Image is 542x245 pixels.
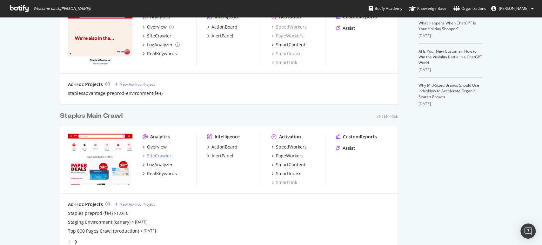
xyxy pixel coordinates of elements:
[68,134,132,185] img: staples.com
[271,162,305,168] a: SmartContent
[150,134,170,140] div: Analytics
[143,170,177,177] a: RealKeywords
[343,25,355,31] div: Assist
[418,83,479,99] a: Why Mid-Sized Brands Should Use IndexNow to Accelerate Organic Search Growth
[276,170,300,177] div: SmartIndex
[211,24,238,30] div: ActionBoard
[120,82,155,87] div: New Ad-Hoc Project
[418,33,482,39] div: [DATE]
[215,134,240,140] div: Intelligence
[68,219,130,225] a: Staging Environment (canary)
[143,42,180,48] a: LogAnalyzer
[115,82,155,87] a: New Ad-Hoc Project
[68,210,113,216] a: Staples preprod (fe4)
[143,153,171,159] a: SiteCrawler
[271,24,307,30] a: SpeedWorkers
[336,145,355,151] a: Assist
[276,153,304,159] div: PageWorkers
[211,144,238,150] div: ActionBoard
[418,67,482,73] div: [DATE]
[68,228,139,234] a: Top 800 Pages Crawl (production)
[271,170,300,177] a: SmartIndex
[271,144,307,150] a: SpeedWorkers
[143,162,173,168] a: LogAnalyzer
[144,228,156,234] a: [DATE]
[453,5,486,12] div: Organizations
[147,42,173,48] div: LogAnalyzer
[147,144,167,150] div: Overview
[336,25,355,31] a: Assist
[276,162,305,168] div: SmartContent
[369,5,402,12] div: Botify Academy
[279,134,301,140] div: Activation
[271,50,300,57] a: SmartIndex
[271,33,304,39] a: PageWorkers
[60,111,125,121] a: Staples Main Crawl
[147,50,177,57] div: RealKeywords
[499,6,529,11] span: Taylor Brantley
[377,114,398,119] div: Enterprise
[147,33,171,39] div: SiteCrawler
[68,201,103,208] div: Ad-Hoc Projects
[147,170,177,177] div: RealKeywords
[207,144,238,150] a: ActionBoard
[120,202,155,207] div: New Ad-Hoc Project
[336,134,377,140] a: CustomReports
[143,24,174,30] a: Overview
[409,5,446,12] div: Knowledge Base
[418,49,482,65] a: AI Is Your New Customer: How to Win the Visibility Battle in a ChatGPT World
[60,111,123,121] div: Staples Main Crawl
[211,153,233,159] div: AlertPanel
[117,210,130,216] a: [DATE]
[68,14,132,65] img: staplesadvantage.com
[343,145,355,151] div: Assist
[276,42,305,48] div: SmartContent
[33,6,91,11] span: Welcome back, [PERSON_NAME] !
[271,42,305,48] a: SmartContent
[135,219,147,225] a: [DATE]
[115,202,155,207] a: New Ad-Hoc Project
[207,153,233,159] a: AlertPanel
[271,59,297,66] a: SmartLink
[211,33,233,39] div: AlertPanel
[74,239,78,245] div: angle-right
[147,162,173,168] div: LogAnalyzer
[143,144,167,150] a: Overview
[418,20,476,31] a: What Happens When ChatGPT Is Your Holiday Shopper?
[207,24,238,30] a: ActionBoard
[486,3,539,14] button: [PERSON_NAME]
[147,153,171,159] div: SiteCrawler
[207,33,233,39] a: AlertPanel
[343,134,377,140] div: CustomReports
[418,101,482,107] div: [DATE]
[147,24,167,30] div: Overview
[276,144,307,150] div: SpeedWorkers
[271,153,304,159] a: PageWorkers
[143,50,177,57] a: RealKeywords
[271,179,297,186] a: SmartLink
[68,81,103,88] div: Ad-Hoc Projects
[520,223,536,239] div: Open Intercom Messenger
[68,90,163,96] a: staplesadvantage-preprod-environment(fe4)
[143,33,171,39] a: SiteCrawler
